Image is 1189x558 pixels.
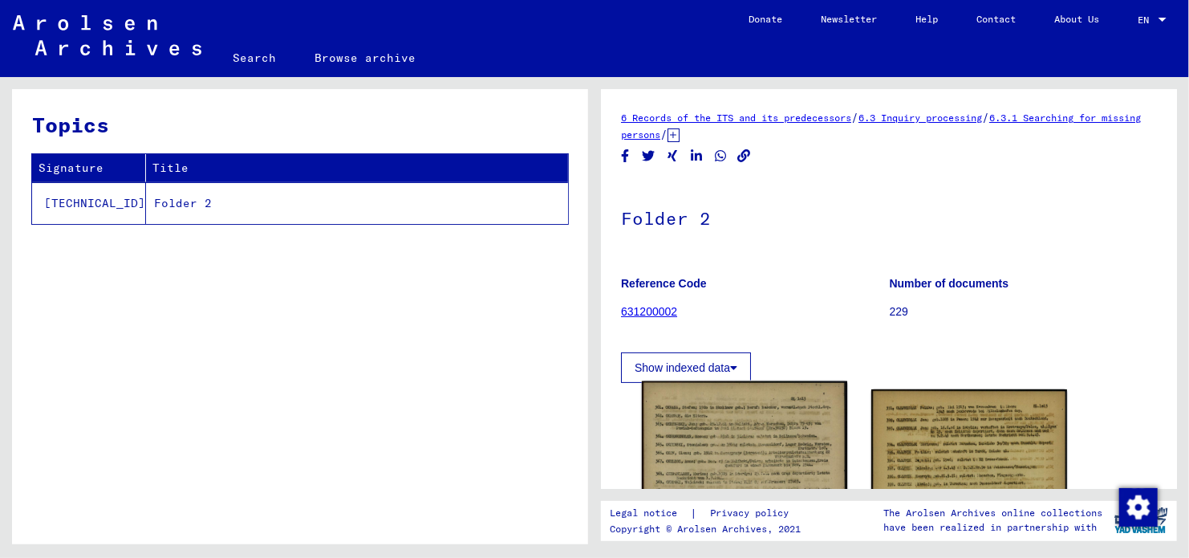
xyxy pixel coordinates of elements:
span: / [982,110,989,124]
td: Folder 2 [146,182,568,224]
span: / [660,127,668,141]
a: Search [214,39,296,77]
p: Copyright © Arolsen Archives, 2021 [610,522,808,536]
button: Share on Twitter [640,146,657,166]
a: 6.3 Inquiry processing [858,112,982,124]
a: Browse archive [296,39,436,77]
img: Change consent [1119,488,1158,527]
b: Number of documents [890,277,1009,290]
a: Privacy policy [697,505,808,522]
button: Show indexed data [621,352,751,383]
b: Reference Code [621,277,707,290]
span: / [851,110,858,124]
button: Share on LinkedIn [688,146,705,166]
h3: Topics [32,109,567,141]
td: [TECHNICAL_ID] [32,182,146,224]
button: Share on Facebook [617,146,634,166]
button: Copy link [736,146,753,166]
a: 6 Records of the ITS and its predecessors [621,112,851,124]
button: Share on WhatsApp [712,146,729,166]
h1: Folder 2 [621,181,1157,252]
th: Signature [32,154,146,182]
a: Legal notice [610,505,690,522]
th: Title [146,154,568,182]
div: | [610,505,808,522]
img: yv_logo.png [1111,500,1171,540]
button: Share on Xing [664,146,681,166]
a: 631200002 [621,305,677,318]
p: have been realized in partnership with [883,520,1102,535]
p: The Arolsen Archives online collections [883,506,1102,520]
span: EN [1138,14,1155,26]
img: Arolsen_neg.svg [13,15,201,55]
p: 229 [890,303,1158,320]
